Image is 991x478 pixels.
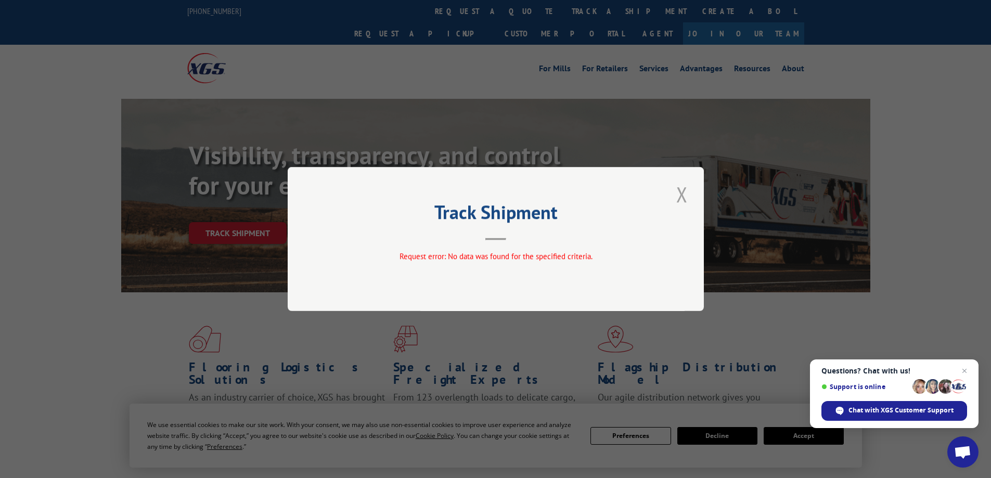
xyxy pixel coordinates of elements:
span: Chat with XGS Customer Support [821,401,967,421]
h2: Track Shipment [340,205,652,225]
span: Support is online [821,383,909,391]
span: Questions? Chat with us! [821,367,967,375]
a: Open chat [947,436,979,468]
button: Close modal [673,180,691,209]
span: Request error: No data was found for the specified criteria. [399,251,592,261]
span: Chat with XGS Customer Support [848,406,954,415]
